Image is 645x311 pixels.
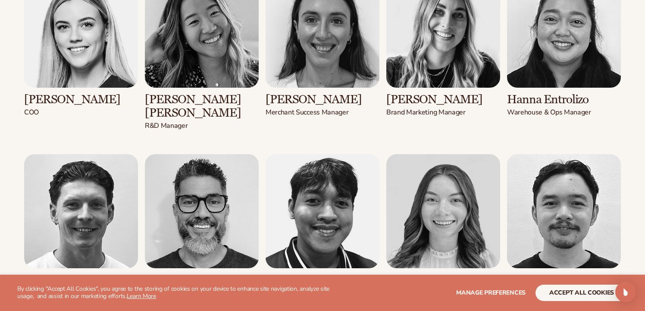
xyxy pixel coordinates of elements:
[456,289,526,297] span: Manage preferences
[386,93,500,106] h3: [PERSON_NAME]
[266,273,379,300] h3: Rain [PERSON_NAME]
[145,93,259,120] h3: [PERSON_NAME] [PERSON_NAME]
[507,108,621,117] p: Warehouse & Ops Manager
[266,108,379,117] p: Merchant Success Manager
[145,154,259,268] img: Shopify Image 11
[615,282,636,302] div: Open Intercom Messenger
[507,273,621,287] h3: [PERSON_NAME]
[266,93,379,106] h3: [PERSON_NAME]
[456,285,526,301] button: Manage preferences
[386,108,500,117] p: Brand Marketing Manager
[507,93,621,106] h3: Hanna Entrolizo
[507,154,621,268] img: Shopify Image 14
[24,93,138,106] h3: [PERSON_NAME]
[266,154,379,268] img: Shopify Image 12
[386,154,500,268] img: Shopify Image 13
[535,285,628,301] button: accept all cookies
[127,292,156,300] a: Learn More
[386,273,500,287] h3: [PERSON_NAME]
[145,121,259,130] p: R&D Manager
[145,273,259,287] h3: [PERSON_NAME]
[24,154,138,268] img: Shopify Image 10
[24,273,138,287] h3: [PERSON_NAME]
[24,108,138,117] p: COO
[17,286,347,300] p: By clicking "Accept All Cookies", you agree to the storing of cookies on your device to enhance s...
